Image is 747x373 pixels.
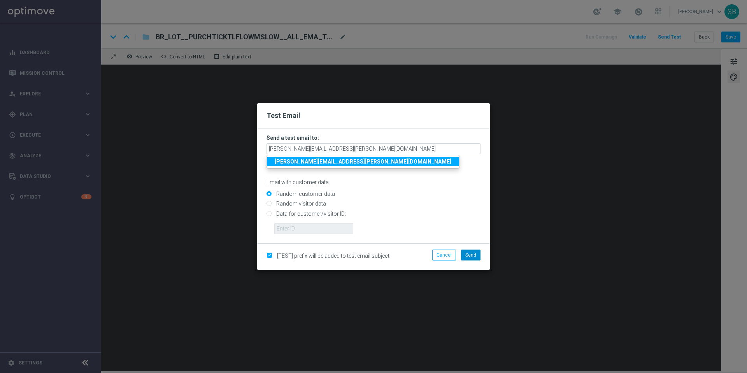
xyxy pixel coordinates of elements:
button: Cancel [432,250,456,260]
h3: Send a test email to: [267,134,480,141]
label: Random customer data [274,190,335,197]
span: [TEST] prefix will be added to test email subject [277,253,389,259]
strong: [PERSON_NAME][EMAIL_ADDRESS][PERSON_NAME][DOMAIN_NAME] [275,158,451,165]
p: Email with customer data [267,179,480,186]
span: Send [465,252,476,258]
a: [PERSON_NAME][EMAIL_ADDRESS][PERSON_NAME][DOMAIN_NAME] [267,157,459,166]
h2: Test Email [267,111,480,120]
input: Enter ID [274,223,353,234]
button: Send [461,250,480,260]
